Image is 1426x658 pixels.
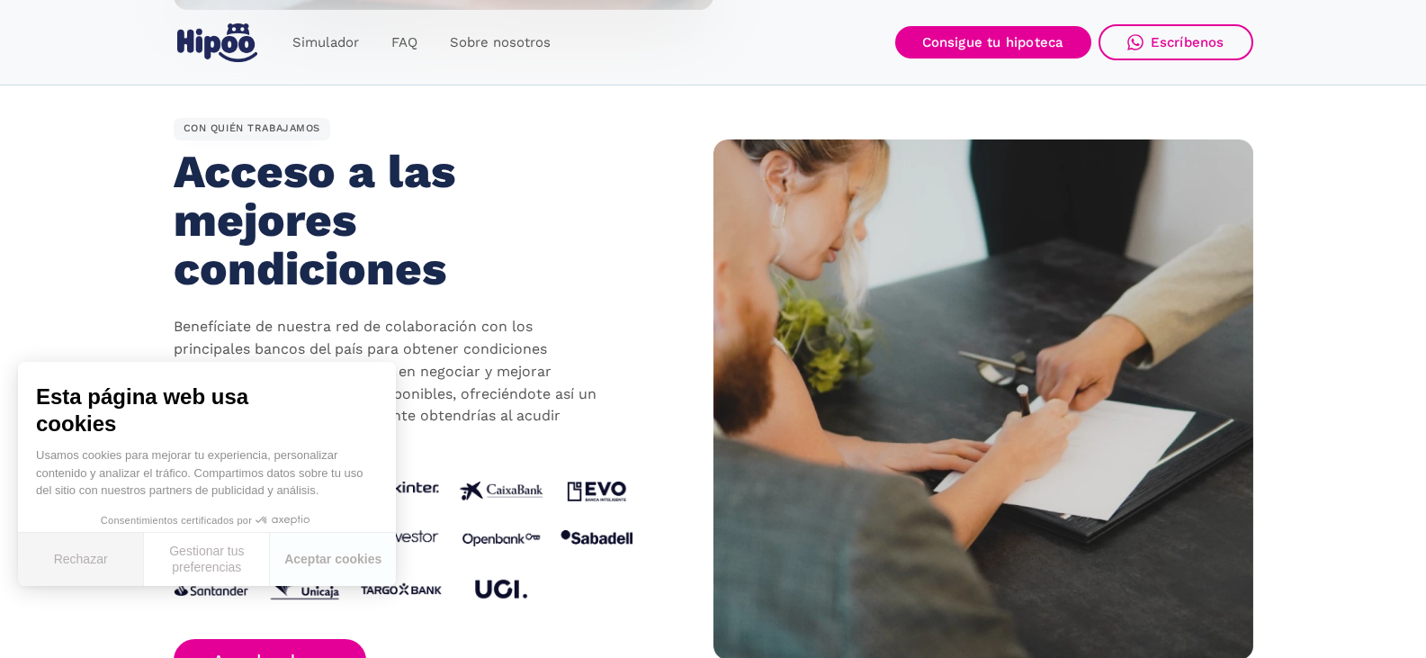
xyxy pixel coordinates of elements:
[174,316,605,450] p: Benefíciate de nuestra red de colaboración con los principales bancos del país para obtener condi...
[1099,24,1253,60] a: Escríbenos
[276,25,375,60] a: Simulador
[434,25,567,60] a: Sobre nosotros
[174,148,588,293] h2: Acceso a las mejores condiciones
[174,16,262,69] a: home
[1151,34,1224,50] div: Escríbenos
[174,118,331,141] div: CON QUIÉN TRABAJAMOS
[375,25,434,60] a: FAQ
[895,26,1091,59] a: Consigue tu hipoteca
